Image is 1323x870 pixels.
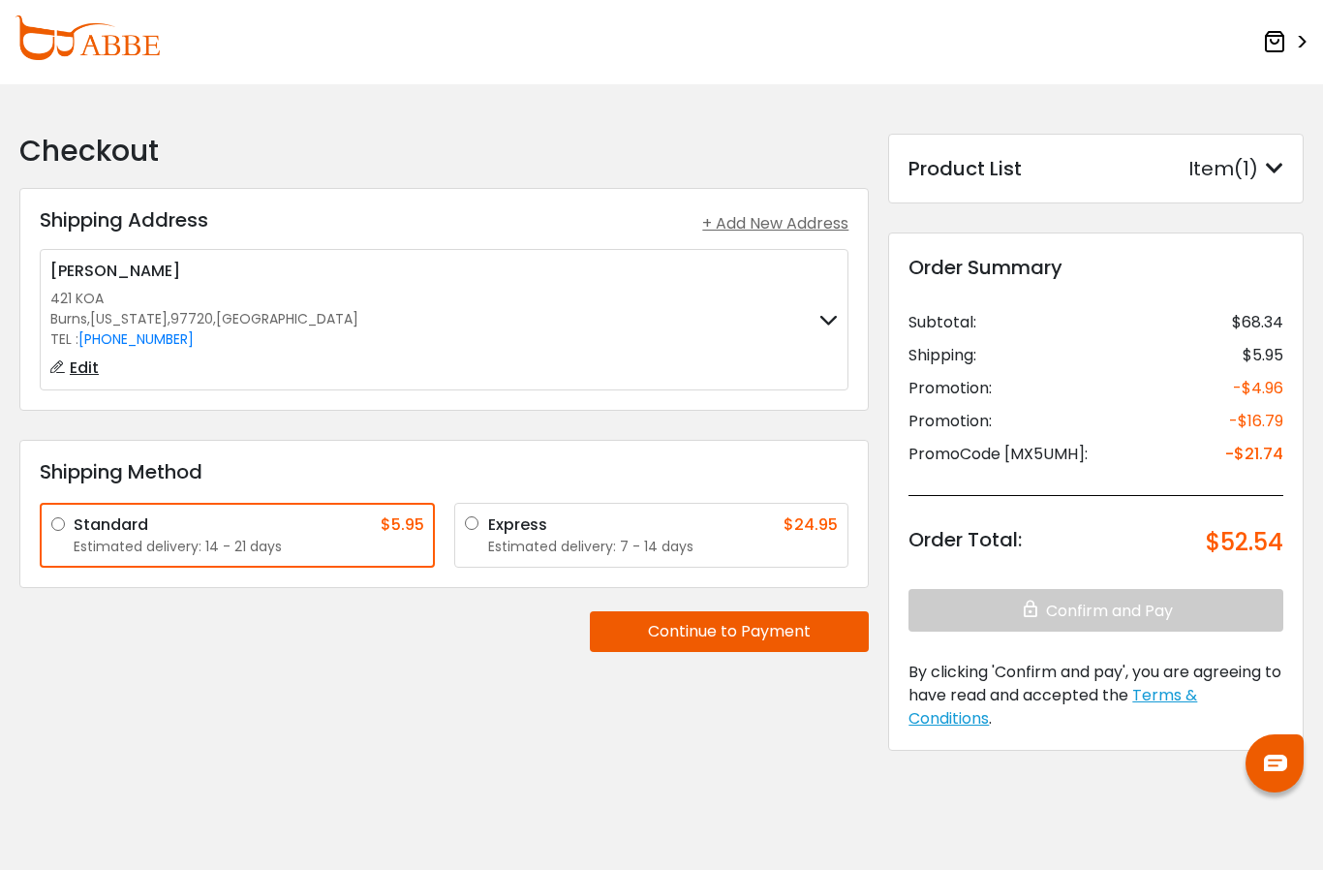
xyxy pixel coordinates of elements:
div: TEL : [50,329,358,350]
div: Shipping: [908,344,976,367]
img: abbeglasses.com [15,16,160,60]
div: $68.34 [1232,311,1283,334]
div: $5.95 [381,513,424,537]
div: -$21.74 [1225,443,1283,466]
h3: Shipping Address [40,208,208,232]
div: Order Summary [908,253,1283,282]
span: [PERSON_NAME] [50,260,180,282]
div: PromoCode [MX5UMH]: [908,443,1088,466]
div: Item(1) [1188,154,1283,183]
span: Terms & Conditions [908,684,1197,730]
div: Estimated delivery: 7 - 14 days [488,537,839,557]
div: Express [488,513,547,537]
span: [US_STATE] [90,309,168,329]
span: > [1290,25,1308,60]
h3: Shipping Method [40,460,848,483]
span: [GEOGRAPHIC_DATA] [216,309,358,329]
div: $52.54 [1206,525,1283,560]
div: $24.95 [784,513,838,537]
div: Product List [908,154,1022,183]
div: Promotion: [908,377,992,400]
div: Subtotal: [908,311,976,334]
span: 421 KOA [50,289,104,308]
span: Burns [50,309,87,329]
span: By clicking 'Confirm and pay', you are agreeing to have read and accepted the [908,661,1281,706]
div: -$16.79 [1229,410,1283,433]
div: , , , [50,309,358,329]
a: > [1263,24,1308,60]
div: $5.95 [1243,344,1283,367]
a: [PHONE_NUMBER] [78,329,194,349]
div: . [908,661,1283,730]
h2: Checkout [19,134,869,169]
div: Order Total: [908,525,1022,560]
span: 97720 [170,309,213,329]
div: + Add New Address [702,212,848,235]
div: -$4.96 [1233,377,1283,400]
img: chat [1264,755,1287,771]
div: Estimated delivery: 14 - 21 days [74,537,424,557]
button: Continue to Payment [590,611,869,652]
span: Edit [70,357,99,379]
div: Promotion: [908,410,992,433]
div: Standard [74,513,148,537]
